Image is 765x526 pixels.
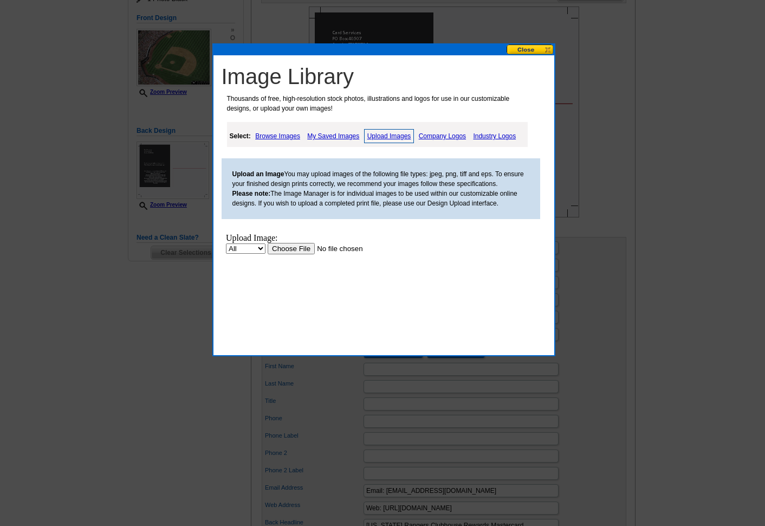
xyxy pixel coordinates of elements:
b: Upload an Image [232,170,284,178]
a: Upload Images [364,129,414,143]
a: Browse Images [252,130,303,143]
div: Upload Image: [4,4,202,14]
p: Thousands of free, high-resolution stock photos, illustrations and logos for use in our customiza... [222,94,531,113]
h1: Image Library [222,63,552,89]
a: Industry Logos [470,130,518,143]
div: You may upload images of the following file types: jpeg, png, tiff and eps. To ensure your finish... [222,158,540,219]
strong: Select: [230,132,251,140]
a: My Saved Images [304,130,362,143]
b: Please note: [232,190,271,197]
iframe: LiveChat chat widget [548,274,765,526]
a: Company Logos [416,130,469,143]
